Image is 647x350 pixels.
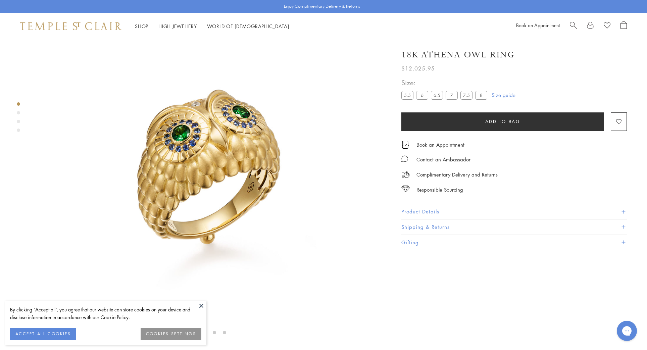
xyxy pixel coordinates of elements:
[401,64,435,73] span: $12,025.95
[620,21,627,31] a: Open Shopping Bag
[10,328,76,340] button: ACCEPT ALL COOKIES
[516,22,560,29] a: Book an Appointment
[475,91,487,99] label: 8
[416,141,464,148] a: Book an Appointment
[416,91,428,99] label: 6
[460,91,472,99] label: 7.5
[135,22,289,31] nav: Main navigation
[492,92,515,98] a: Size guide
[416,170,498,179] p: Complimentary Delivery and Returns
[416,155,470,164] div: Contact an Ambassador
[158,23,197,30] a: High JewelleryHigh Jewellery
[20,22,121,30] img: Temple St. Clair
[284,3,360,10] p: Enjoy Complimentary Delivery & Returns
[570,21,577,31] a: Search
[446,91,458,99] label: 7
[401,49,515,61] h1: 18K Athena Owl Ring
[17,101,20,137] div: Product gallery navigation
[135,23,148,30] a: ShopShop
[401,170,410,179] img: icon_delivery.svg
[401,77,490,88] span: Size:
[401,219,627,235] button: Shipping & Returns
[401,91,413,99] label: 5.5
[604,21,610,31] a: View Wishlist
[141,328,201,340] button: COOKIES SETTINGS
[401,186,410,192] img: icon_sourcing.svg
[401,155,408,162] img: MessageIcon-01_2.svg
[401,204,627,219] button: Product Details
[485,118,520,125] span: Add to bag
[401,141,409,149] img: icon_appointment.svg
[401,112,604,131] button: Add to bag
[431,91,443,99] label: 6.5
[416,186,463,194] div: Responsible Sourcing
[401,235,627,250] button: Gifting
[207,23,289,30] a: World of [DEMOGRAPHIC_DATA]World of [DEMOGRAPHIC_DATA]
[613,318,640,343] iframe: Gorgias live chat messenger
[10,306,201,321] div: By clicking “Accept all”, you agree that our website can store cookies on your device and disclos...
